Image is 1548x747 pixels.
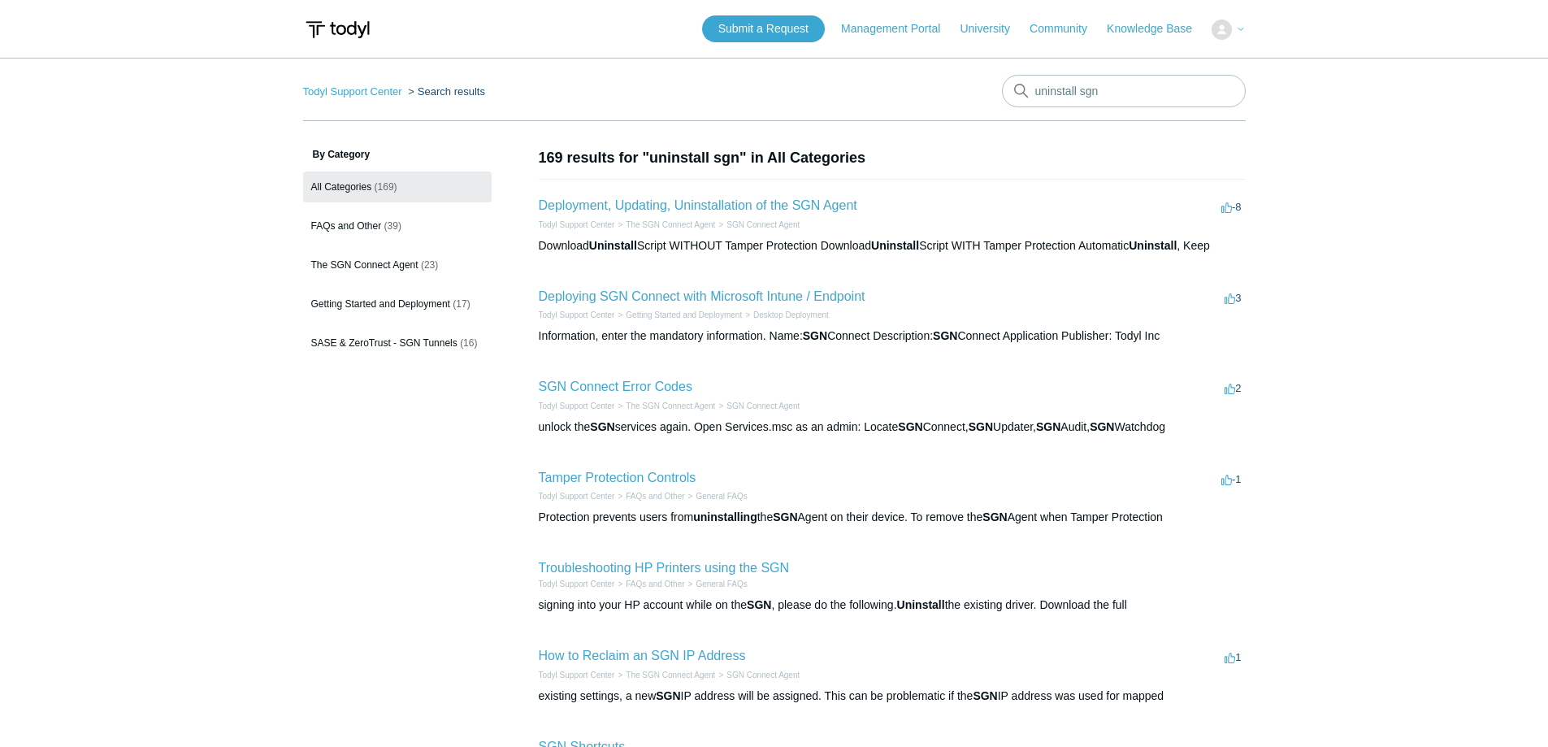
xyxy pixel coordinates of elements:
[1221,473,1242,485] span: -1
[1036,420,1060,433] em: SGN
[539,237,1246,254] div: Download Script WITHOUT Tamper Protection Download Script WITH Tamper Protection Automatic , Keep
[539,400,615,412] li: Todyl Support Center
[460,337,477,349] span: (16)
[303,328,492,358] a: SASE & ZeroTrust - SGN Tunnels (16)
[539,649,746,662] a: How to Reclaim an SGN IP Address
[539,147,1246,169] h1: 169 results for "uninstall sgn" in All Categories
[1221,201,1242,213] span: -8
[898,420,922,433] em: SGN
[696,492,747,501] a: General FAQs
[303,211,492,241] a: FAQs and Other (39)
[626,671,715,680] a: The SGN Connect Agent
[384,220,401,232] span: (39)
[1225,382,1241,394] span: 2
[696,580,747,588] a: General FAQs
[421,259,438,271] span: (23)
[982,510,1007,523] em: SGN
[303,147,492,162] h3: By Category
[747,598,771,611] em: SGN
[539,380,692,393] a: SGN Connect Error Codes
[303,289,492,319] a: Getting Started and Deployment (17)
[539,561,790,575] a: Troubleshooting HP Printers using the SGN
[539,311,615,319] a: Todyl Support Center
[303,250,492,280] a: The SGN Connect Agent (23)
[726,671,800,680] a: SGN Connect Agent
[311,298,450,310] span: Getting Started and Deployment
[539,580,615,588] a: Todyl Support Center
[303,85,405,98] li: Todyl Support Center
[614,219,715,231] li: The SGN Connect Agent
[539,328,1246,345] div: Information, enter the mandatory information. Name: Connect Description: Connect Application Publ...
[1225,651,1241,663] span: 1
[539,471,696,484] a: Tamper Protection Controls
[897,598,945,611] em: Uninstall
[685,490,748,502] li: General FAQs
[702,15,825,42] a: Submit a Request
[1129,239,1177,252] em: Uninstall
[539,220,615,229] a: Todyl Support Center
[626,492,684,501] a: FAQs and Other
[539,198,857,212] a: Deployment, Updating, Uninstallation of the SGN Agent
[753,311,829,319] a: Desktop Deployment
[303,15,372,45] img: Todyl Support Center Help Center home page
[589,239,637,252] em: Uninstall
[841,20,956,37] a: Management Portal
[405,85,485,98] li: Search results
[715,669,800,681] li: SGN Connect Agent
[1107,20,1208,37] a: Knowledge Base
[539,419,1246,436] div: unlock the services again. Open Services.msc as an admin: Locate Connect, Updater, Audit, Watchdog
[960,20,1025,37] a: University
[311,220,382,232] span: FAQs and Other
[539,597,1246,614] div: signing into your HP account while on the , please do the following. the existing driver. Downloa...
[539,402,615,410] a: Todyl Support Center
[1002,75,1246,107] input: Search
[539,509,1246,526] div: Protection prevents users from the Agent on their device. To remove the Agent when Tamper Protection
[726,220,800,229] a: SGN Connect Agent
[803,329,827,342] em: SGN
[539,578,615,590] li: Todyl Support Center
[742,309,829,321] li: Desktop Deployment
[685,578,748,590] li: General FAQs
[656,689,680,702] em: SGN
[590,420,614,433] em: SGN
[453,298,470,310] span: (17)
[626,311,742,319] a: Getting Started and Deployment
[973,689,997,702] em: SGN
[614,490,684,502] li: FAQs and Other
[614,400,715,412] li: The SGN Connect Agent
[303,172,492,202] a: All Categories (169)
[303,85,402,98] a: Todyl Support Center
[969,420,993,433] em: SGN
[539,309,615,321] li: Todyl Support Center
[626,580,684,588] a: FAQs and Other
[614,669,715,681] li: The SGN Connect Agent
[375,181,397,193] span: (169)
[715,219,800,231] li: SGN Connect Agent
[626,220,715,229] a: The SGN Connect Agent
[539,219,615,231] li: Todyl Support Center
[539,688,1246,705] div: existing settings, a new IP address will be assigned. This can be problematic if the IP address w...
[539,490,615,502] li: Todyl Support Center
[1030,20,1104,37] a: Community
[626,402,715,410] a: The SGN Connect Agent
[614,309,742,321] li: Getting Started and Deployment
[693,510,757,523] em: uninstalling
[715,400,800,412] li: SGN Connect Agent
[933,329,957,342] em: SGN
[311,181,372,193] span: All Categories
[726,402,800,410] a: SGN Connect Agent
[539,289,865,303] a: Deploying SGN Connect with Microsoft Intune / Endpoint
[539,669,615,681] li: Todyl Support Center
[614,578,684,590] li: FAQs and Other
[539,492,615,501] a: Todyl Support Center
[1090,420,1114,433] em: SGN
[311,337,457,349] span: SASE & ZeroTrust - SGN Tunnels
[311,259,418,271] span: The SGN Connect Agent
[773,510,797,523] em: SGN
[1225,292,1241,304] span: 3
[539,671,615,680] a: Todyl Support Center
[871,239,919,252] em: Uninstall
